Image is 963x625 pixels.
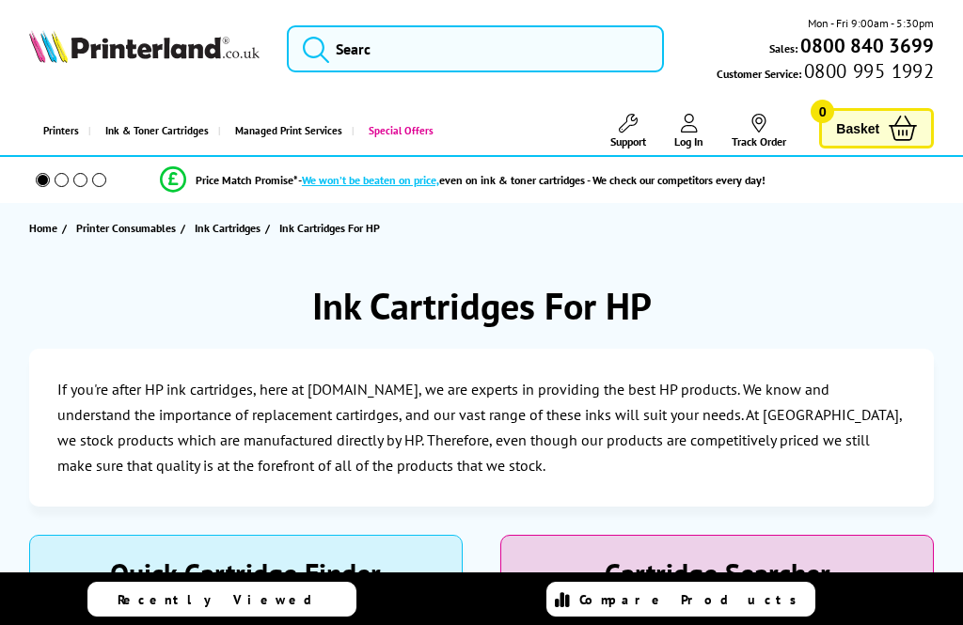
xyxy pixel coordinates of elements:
span: We won’t be beaten on price, [302,173,439,187]
p: If you're after HP ink cartridges, here at [DOMAIN_NAME], we are experts in providing the best HP... [57,377,907,479]
span: Mon - Fri 9:00am - 5:30pm [808,14,934,32]
a: Managed Print Services [218,107,352,155]
span: Ink Cartridges [195,218,260,238]
span: Log In [674,134,703,148]
span: Ink Cartridges For HP [279,221,380,235]
span: Customer Service: [717,62,934,83]
a: Support [610,114,646,148]
a: Log In [674,114,703,148]
a: Printerland Logo [29,30,260,67]
span: Basket [836,116,879,141]
img: Printerland Logo [29,30,260,63]
span: Price Match Promise* [196,173,298,187]
span: Compare Products [579,591,807,608]
span: Support [610,134,646,148]
a: 0800 840 3699 [797,37,934,55]
span: Printer Consumables [76,218,176,238]
a: Printers [29,107,88,155]
b: 0800 840 3699 [800,33,934,58]
a: Special Offers [352,107,443,155]
span: Sales: [769,39,797,57]
div: Quick Cartridge Finder [49,555,443,591]
h1: Ink Cartridges For HP [312,281,652,330]
a: Track Order [732,114,786,148]
a: Recently Viewed [87,582,355,617]
a: Home [29,218,62,238]
a: Ink Cartridges [195,218,265,238]
li: modal_Promise [9,164,916,196]
span: 0800 995 1992 [801,62,934,80]
input: Searc [287,25,664,72]
div: Cartridge Searcher [520,555,914,591]
div: - even on ink & toner cartridges - We check our competitors every day! [298,173,766,187]
a: Basket 0 [819,108,934,148]
span: Recently Viewed [118,591,331,608]
span: 0 [811,100,834,123]
a: Compare Products [546,582,814,617]
a: Printer Consumables [76,218,181,238]
a: Ink & Toner Cartridges [88,107,218,155]
span: Ink & Toner Cartridges [105,107,209,155]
